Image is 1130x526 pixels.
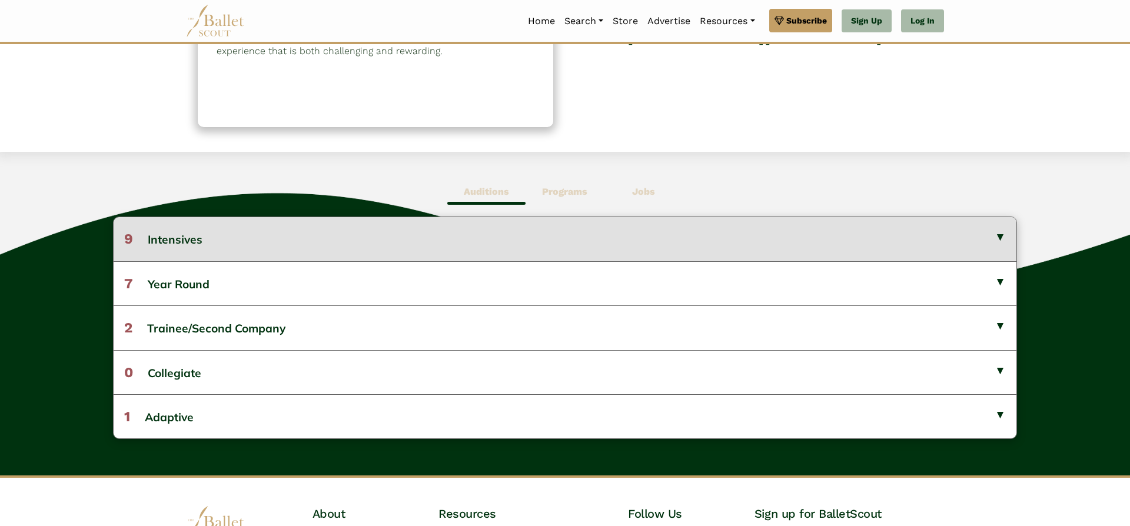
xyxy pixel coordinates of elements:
[901,9,944,33] a: Log In
[124,408,130,425] span: 1
[628,506,755,521] h4: Follow Us
[114,350,1016,394] button: 0Collegiate
[577,20,932,115] div: [STREET_ADDRESS][PERSON_NAME]
[786,14,827,27] span: Subscribe
[523,9,560,34] a: Home
[755,506,944,521] h4: Sign up for BalletScout
[124,231,133,247] span: 9
[124,275,133,292] span: 7
[842,9,892,33] a: Sign Up
[560,9,608,34] a: Search
[608,9,643,34] a: Store
[124,364,133,381] span: 0
[695,9,759,34] a: Resources
[114,394,1016,438] button: 1Adaptive
[643,9,695,34] a: Advertise
[464,186,509,197] b: Auditions
[114,261,1016,305] button: 7Year Round
[542,186,587,197] b: Programs
[124,319,132,336] span: 2
[775,14,784,27] img: gem.svg
[313,506,439,521] h4: About
[114,217,1016,261] button: 9Intensives
[769,9,832,32] a: Subscribe
[438,506,628,521] h4: Resources
[632,186,655,197] b: Jobs
[114,305,1016,349] button: 2Trainee/Second Company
